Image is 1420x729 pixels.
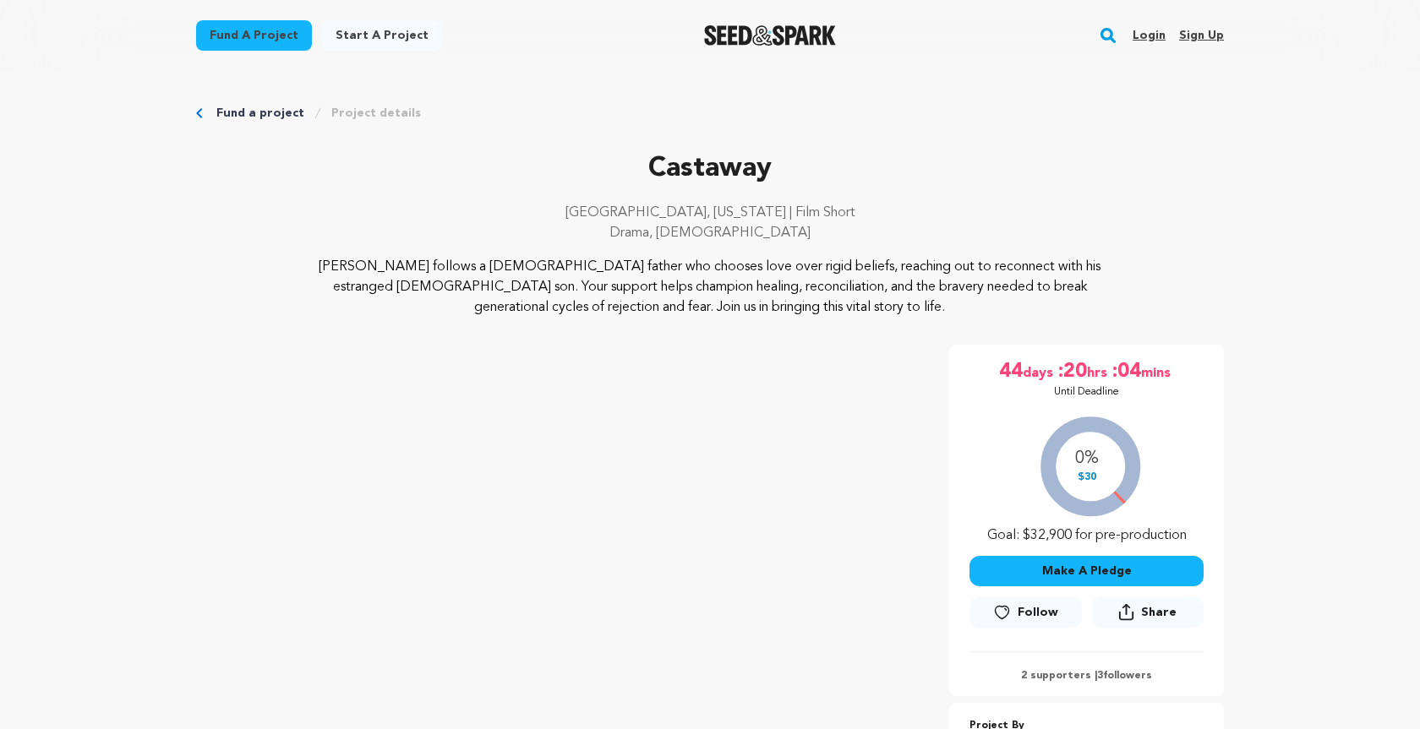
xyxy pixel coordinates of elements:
img: Seed&Spark Logo Dark Mode [704,25,837,46]
a: Login [1133,22,1166,49]
a: Sign up [1179,22,1224,49]
span: days [1023,358,1057,385]
button: Make A Pledge [969,556,1204,586]
p: Until Deadline [1054,385,1119,399]
p: Drama, [DEMOGRAPHIC_DATA] [196,223,1224,243]
a: Follow [969,597,1081,628]
button: Share [1092,596,1204,628]
p: [PERSON_NAME] follows a [DEMOGRAPHIC_DATA] father who chooses love over rigid beliefs, reaching o... [299,257,1122,318]
a: Project details [331,105,421,122]
span: 3 [1097,671,1103,681]
span: hrs [1087,358,1111,385]
a: Start a project [322,20,442,51]
span: :20 [1057,358,1087,385]
span: mins [1141,358,1174,385]
p: [GEOGRAPHIC_DATA], [US_STATE] | Film Short [196,203,1224,223]
p: Castaway [196,149,1224,189]
span: Follow [1018,604,1058,621]
a: Seed&Spark Homepage [704,25,837,46]
a: Fund a project [216,105,304,122]
div: Breadcrumb [196,105,1224,122]
span: :04 [1111,358,1141,385]
span: 44 [999,358,1023,385]
a: Fund a project [196,20,312,51]
span: Share [1092,596,1204,634]
span: Share [1141,604,1177,621]
p: 2 supporters | followers [969,669,1204,683]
